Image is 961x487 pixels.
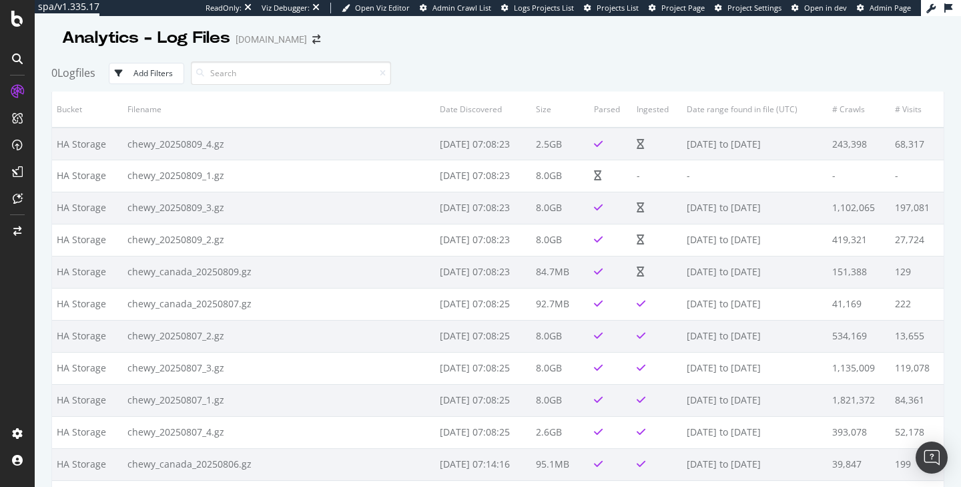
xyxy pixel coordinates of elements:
td: HA Storage [52,128,123,160]
td: HA Storage [52,320,123,352]
td: 151,388 [828,256,890,288]
td: 1,135,009 [828,352,890,384]
td: 13,655 [890,320,944,352]
td: chewy_20250809_4.gz [123,128,435,160]
td: 222 [890,288,944,320]
a: Projects List [584,3,639,13]
td: [DATE] to [DATE] [682,192,828,224]
td: HA Storage [52,416,123,448]
td: chewy_20250809_3.gz [123,192,435,224]
td: [DATE] to [DATE] [682,256,828,288]
th: Bucket [52,91,123,128]
td: HA Storage [52,384,123,416]
td: HA Storage [52,352,123,384]
td: 8.0GB [531,352,589,384]
div: ReadOnly: [206,3,242,13]
td: 199 [890,448,944,480]
td: 84,361 [890,384,944,416]
td: [DATE] to [DATE] [682,320,828,352]
th: Date range found in file (UTC) [682,91,828,128]
td: [DATE] 07:08:25 [435,416,531,448]
td: 84.7MB [531,256,589,288]
div: Viz Debugger: [262,3,310,13]
td: [DATE] 07:08:23 [435,256,531,288]
td: HA Storage [52,160,123,192]
td: 1,102,065 [828,192,890,224]
th: # Crawls [828,91,890,128]
td: HA Storage [52,288,123,320]
td: - [890,160,944,192]
a: Open Viz Editor [342,3,410,13]
td: 8.0GB [531,224,589,256]
td: 119,078 [890,352,944,384]
td: 419,321 [828,224,890,256]
a: Project Settings [715,3,781,13]
th: Date Discovered [435,91,531,128]
td: [DATE] 07:08:25 [435,320,531,352]
td: 8.0GB [531,384,589,416]
div: Analytics - Log Files [62,27,230,49]
span: Admin Crawl List [432,3,491,13]
td: 41,169 [828,288,890,320]
td: [DATE] 07:14:16 [435,448,531,480]
td: [DATE] 07:08:23 [435,192,531,224]
td: chewy_20250807_1.gz [123,384,435,416]
span: Project Page [661,3,705,13]
td: 2.5GB [531,128,589,160]
td: 39,847 [828,448,890,480]
td: 8.0GB [531,160,589,192]
td: chewy_20250807_3.gz [123,352,435,384]
a: Admin Page [857,3,911,13]
td: - [632,160,682,192]
td: 197,081 [890,192,944,224]
th: Ingested [632,91,682,128]
div: Add Filters [133,67,173,79]
td: 534,169 [828,320,890,352]
button: Add Filters [109,63,184,84]
input: Search [191,61,391,85]
span: 0 [51,65,57,80]
td: 92.7MB [531,288,589,320]
td: 68,317 [890,128,944,160]
a: Admin Crawl List [420,3,491,13]
td: 95.1MB [531,448,589,480]
td: chewy_canada_20250807.gz [123,288,435,320]
td: [DATE] to [DATE] [682,416,828,448]
td: [DATE] to [DATE] [682,224,828,256]
td: chewy_canada_20250806.gz [123,448,435,480]
td: - [828,160,890,192]
td: [DATE] to [DATE] [682,384,828,416]
span: Open in dev [804,3,847,13]
td: HA Storage [52,224,123,256]
td: [DATE] 07:08:23 [435,128,531,160]
td: [DATE] 07:08:23 [435,224,531,256]
th: Parsed [589,91,632,128]
td: HA Storage [52,256,123,288]
span: Open Viz Editor [355,3,410,13]
th: Filename [123,91,435,128]
td: [DATE] to [DATE] [682,288,828,320]
td: 129 [890,256,944,288]
span: Projects List [597,3,639,13]
td: 52,178 [890,416,944,448]
td: [DATE] 07:08:23 [435,160,531,192]
td: [DATE] 07:08:25 [435,352,531,384]
td: 243,398 [828,128,890,160]
td: 27,724 [890,224,944,256]
th: # Visits [890,91,944,128]
td: chewy_canada_20250809.gz [123,256,435,288]
td: 1,821,372 [828,384,890,416]
td: chewy_20250809_1.gz [123,160,435,192]
th: Size [531,91,589,128]
td: 2.6GB [531,416,589,448]
td: [DATE] to [DATE] [682,448,828,480]
span: Project Settings [727,3,781,13]
td: chewy_20250807_2.gz [123,320,435,352]
a: Project Page [649,3,705,13]
td: [DATE] 07:08:25 [435,384,531,416]
span: Admin Page [870,3,911,13]
td: 393,078 [828,416,890,448]
a: Logs Projects List [501,3,574,13]
td: [DATE] 07:08:25 [435,288,531,320]
span: Logs Projects List [514,3,574,13]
